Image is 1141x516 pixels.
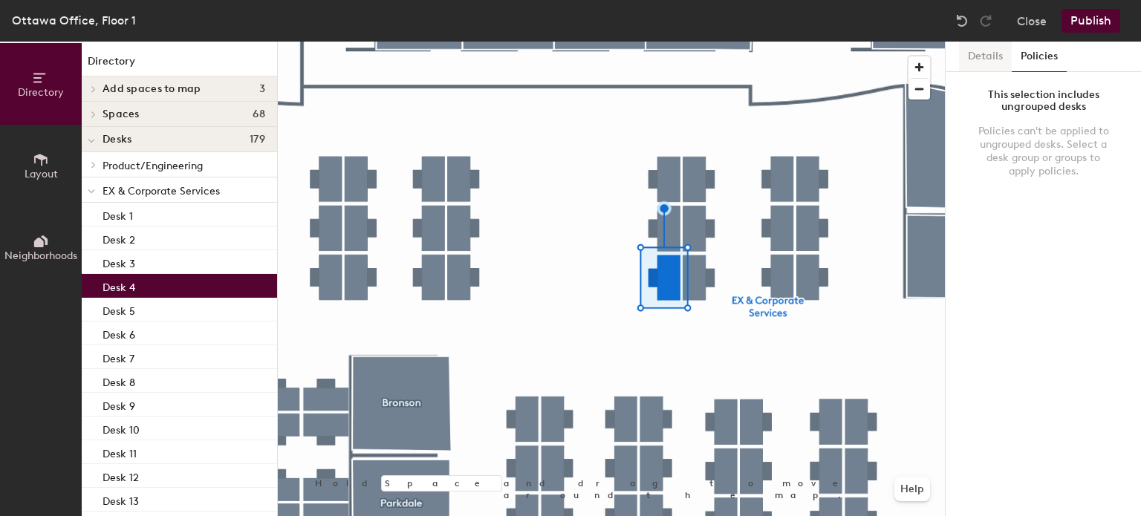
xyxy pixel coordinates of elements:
[103,253,135,270] p: Desk 3
[103,160,203,172] span: Product/Engineering
[959,42,1012,72] button: Details
[103,277,135,294] p: Desk 4
[25,168,58,180] span: Layout
[103,324,135,342] p: Desk 6
[103,396,135,413] p: Desk 9
[103,467,139,484] p: Desk 12
[1017,9,1047,33] button: Close
[103,443,137,460] p: Desk 11
[103,348,134,365] p: Desk 7
[103,229,135,246] p: Desk 2
[1062,9,1120,33] button: Publish
[975,125,1111,178] div: Policies can't be applied to ungrouped desks. Select a desk group or groups to apply policies.
[103,134,131,146] span: Desks
[18,86,64,99] span: Directory
[103,108,140,120] span: Spaces
[103,372,135,389] p: Desk 8
[1012,42,1067,72] button: Policies
[103,83,201,95] span: Add spaces to map
[975,89,1111,113] div: This selection includes ungrouped desks
[955,13,969,28] img: Undo
[250,134,265,146] span: 179
[103,301,135,318] p: Desk 5
[103,206,133,223] p: Desk 1
[894,477,930,501] button: Help
[259,83,265,95] span: 3
[4,249,77,262] span: Neighborhoods
[103,491,139,508] p: Desk 13
[103,419,140,437] p: Desk 10
[82,53,277,76] h1: Directory
[103,185,220,197] span: EX & Corporate Services
[978,13,993,28] img: Redo
[12,11,136,30] div: Ottawa Office, Floor 1
[253,108,265,120] span: 68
